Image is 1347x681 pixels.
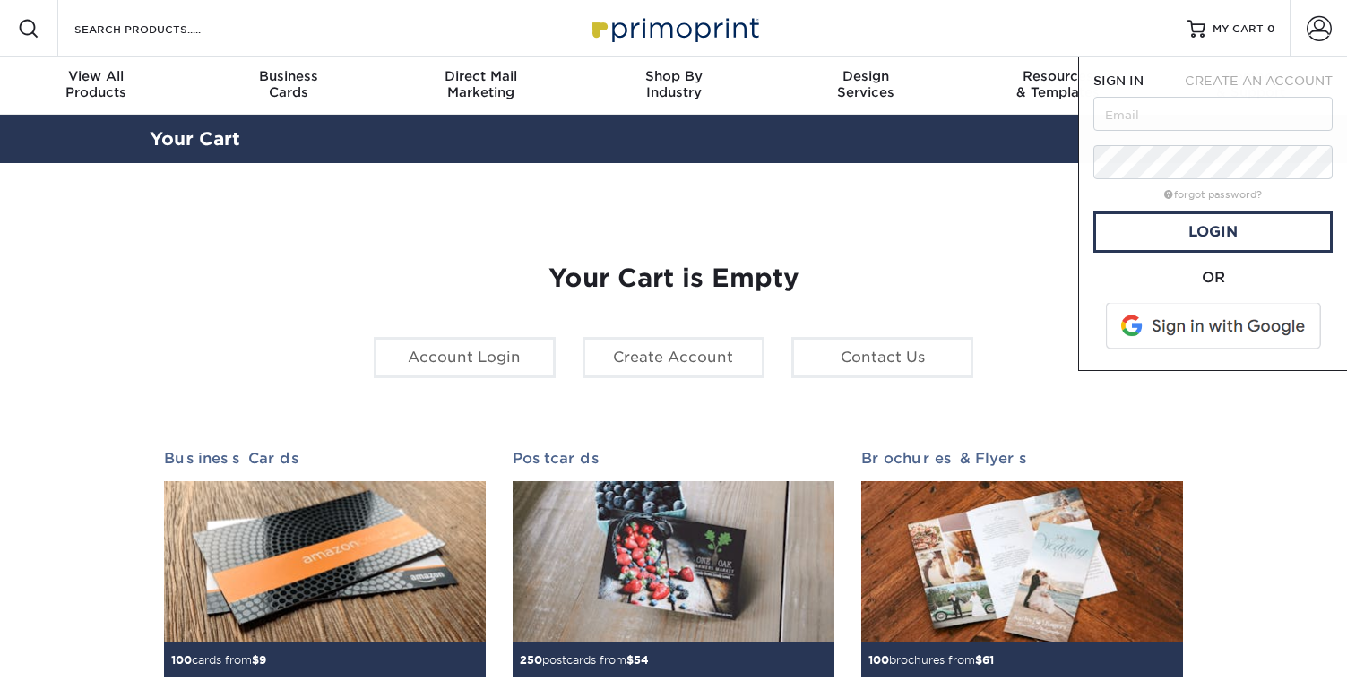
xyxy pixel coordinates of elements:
span: MY CART [1213,22,1264,37]
a: DesignServices [770,57,963,115]
span: $ [975,653,982,667]
div: OR [1093,267,1333,289]
small: postcards from [520,653,649,667]
span: 9 [259,653,266,667]
span: $ [252,653,259,667]
small: brochures from [868,653,994,667]
span: 100 [171,653,192,667]
span: CREATE AN ACCOUNT [1185,73,1333,88]
span: Shop By [577,68,770,84]
a: Direct MailMarketing [384,57,577,115]
a: forgot password? [1164,189,1262,201]
h1: Your Cart is Empty [164,263,1184,294]
input: Email [1093,97,1333,131]
h2: Postcards [513,450,834,467]
input: SEARCH PRODUCTS..... [73,18,247,39]
a: Shop ByIndustry [577,57,770,115]
span: 54 [634,653,649,667]
div: Services [770,68,963,100]
h2: Brochures & Flyers [861,450,1183,467]
span: 250 [520,653,542,667]
a: Login [1093,211,1333,253]
a: Account Login [374,337,556,378]
div: Marketing [384,68,577,100]
a: Create Account [583,337,764,378]
a: BusinessCards [193,57,385,115]
span: Business [193,68,385,84]
div: & Templates [963,68,1155,100]
a: Contact Us [791,337,973,378]
img: Business Cards [164,481,486,642]
span: SIGN IN [1093,73,1144,88]
a: Resources& Templates [963,57,1155,115]
span: 61 [982,653,994,667]
div: Cards [193,68,385,100]
img: Brochures & Flyers [861,481,1183,642]
span: 0 [1267,22,1275,35]
a: Your Cart [150,128,240,150]
div: Industry [577,68,770,100]
img: Primoprint [584,9,764,47]
span: 100 [868,653,889,667]
span: $ [626,653,634,667]
small: cards from [171,653,266,667]
h2: Business Cards [164,450,486,467]
img: Postcards [513,481,834,642]
span: Design [770,68,963,84]
span: Direct Mail [384,68,577,84]
span: Resources [963,68,1155,84]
